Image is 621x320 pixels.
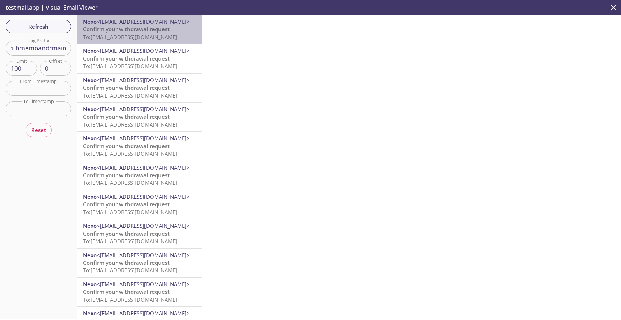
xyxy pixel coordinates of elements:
span: <[EMAIL_ADDRESS][DOMAIN_NAME]> [97,18,190,25]
span: <[EMAIL_ADDRESS][DOMAIN_NAME]> [97,135,190,142]
span: To: [EMAIL_ADDRESS][DOMAIN_NAME] [83,150,177,157]
span: Confirm your withdrawal request [83,142,170,150]
span: Confirm your withdrawal request [83,288,170,295]
button: Reset [26,123,52,137]
span: Confirm your withdrawal request [83,55,170,62]
span: To: [EMAIL_ADDRESS][DOMAIN_NAME] [83,296,177,303]
div: Nexo<[EMAIL_ADDRESS][DOMAIN_NAME]>Confirm your withdrawal requestTo:[EMAIL_ADDRESS][DOMAIN_NAME] [77,278,202,306]
span: <[EMAIL_ADDRESS][DOMAIN_NAME]> [97,193,190,200]
span: Confirm your withdrawal request [83,230,170,237]
span: Confirm your withdrawal request [83,113,170,120]
span: <[EMAIL_ADDRESS][DOMAIN_NAME]> [97,222,190,229]
span: To: [EMAIL_ADDRESS][DOMAIN_NAME] [83,121,177,128]
span: <[EMAIL_ADDRESS][DOMAIN_NAME]> [97,76,190,84]
span: To: [EMAIL_ADDRESS][DOMAIN_NAME] [83,208,177,216]
span: <[EMAIL_ADDRESS][DOMAIN_NAME]> [97,310,190,317]
span: Nexo [83,105,97,113]
div: Nexo<[EMAIL_ADDRESS][DOMAIN_NAME]>Confirm your withdrawal requestTo:[EMAIL_ADDRESS][DOMAIN_NAME] [77,15,202,44]
span: To: [EMAIL_ADDRESS][DOMAIN_NAME] [83,267,177,274]
span: Confirm your withdrawal request [83,25,170,33]
div: Nexo<[EMAIL_ADDRESS][DOMAIN_NAME]>Confirm your withdrawal requestTo:[EMAIL_ADDRESS][DOMAIN_NAME] [77,219,202,248]
span: Nexo [83,18,97,25]
div: Nexo<[EMAIL_ADDRESS][DOMAIN_NAME]>Confirm your withdrawal requestTo:[EMAIL_ADDRESS][DOMAIN_NAME] [77,161,202,190]
span: To: [EMAIL_ADDRESS][DOMAIN_NAME] [83,62,177,70]
div: Nexo<[EMAIL_ADDRESS][DOMAIN_NAME]>Confirm your withdrawal requestTo:[EMAIL_ADDRESS][DOMAIN_NAME] [77,190,202,219]
span: <[EMAIL_ADDRESS][DOMAIN_NAME]> [97,164,190,171]
div: Nexo<[EMAIL_ADDRESS][DOMAIN_NAME]>Confirm your withdrawal requestTo:[EMAIL_ADDRESS][DOMAIN_NAME] [77,44,202,73]
span: Nexo [83,135,97,142]
span: <[EMAIL_ADDRESS][DOMAIN_NAME]> [97,105,190,113]
span: Nexo [83,222,97,229]
span: Nexo [83,193,97,200]
span: To: [EMAIL_ADDRESS][DOMAIN_NAME] [83,179,177,186]
div: Nexo<[EMAIL_ADDRESS][DOMAIN_NAME]>Confirm your withdrawal requestTo:[EMAIL_ADDRESS][DOMAIN_NAME] [77,103,202,131]
button: Refresh [6,20,71,33]
span: Nexo [83,47,97,54]
span: To: [EMAIL_ADDRESS][DOMAIN_NAME] [83,33,177,41]
div: Nexo<[EMAIL_ADDRESS][DOMAIN_NAME]>Confirm your withdrawal requestTo:[EMAIL_ADDRESS][DOMAIN_NAME] [77,132,202,160]
span: To: [EMAIL_ADDRESS][DOMAIN_NAME] [83,92,177,99]
span: Nexo [83,251,97,259]
span: Confirm your withdrawal request [83,84,170,91]
span: Nexo [83,281,97,288]
span: Reset [31,125,46,135]
span: Nexo [83,310,97,317]
span: Confirm your withdrawal request [83,171,170,179]
span: Confirm your withdrawal request [83,259,170,266]
span: testmail [6,4,28,11]
span: Nexo [83,76,97,84]
span: <[EMAIL_ADDRESS][DOMAIN_NAME]> [97,47,190,54]
div: Nexo<[EMAIL_ADDRESS][DOMAIN_NAME]>Confirm your withdrawal requestTo:[EMAIL_ADDRESS][DOMAIN_NAME] [77,74,202,102]
span: <[EMAIL_ADDRESS][DOMAIN_NAME]> [97,251,190,259]
span: <[EMAIL_ADDRESS][DOMAIN_NAME]> [97,281,190,288]
span: Confirm your withdrawal request [83,201,170,208]
span: Refresh [11,22,65,31]
span: To: [EMAIL_ADDRESS][DOMAIN_NAME] [83,237,177,245]
div: Nexo<[EMAIL_ADDRESS][DOMAIN_NAME]>Confirm your withdrawal requestTo:[EMAIL_ADDRESS][DOMAIN_NAME] [77,249,202,277]
span: Nexo [83,164,97,171]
